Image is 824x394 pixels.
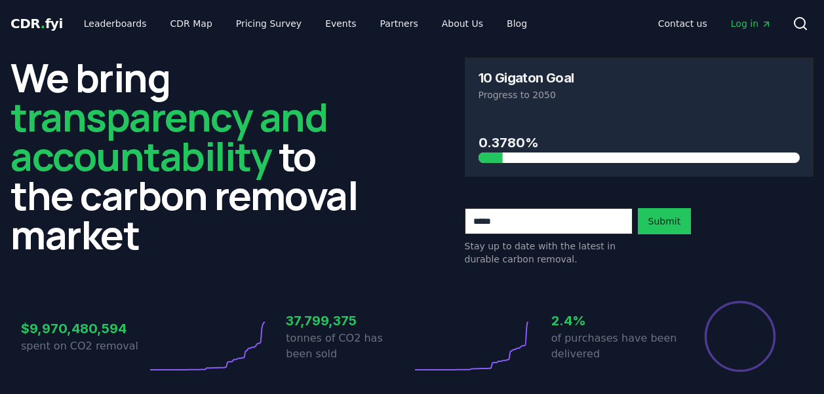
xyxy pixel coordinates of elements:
[551,311,677,331] h3: 2.4%
[370,12,429,35] a: Partners
[41,16,45,31] span: .
[703,300,777,373] div: Percentage of sales delivered
[73,12,538,35] nav: Main
[286,311,412,331] h3: 37,799,375
[551,331,677,362] p: of purchases have been delivered
[648,12,782,35] nav: Main
[286,331,412,362] p: tonnes of CO2 has been sold
[226,12,312,35] a: Pricing Survey
[648,12,718,35] a: Contact us
[479,133,800,152] h3: 0.3780%
[73,12,157,35] a: Leaderboards
[465,240,633,266] p: Stay up to date with the latest in durable carbon removal.
[21,319,147,338] h3: $9,970,480,594
[431,12,494,35] a: About Us
[479,71,574,84] h3: 10 Gigaton Goal
[638,208,692,234] button: Submit
[10,14,63,33] a: CDR.fyi
[10,90,327,183] span: transparency and accountability
[21,338,147,354] p: spent on CO2 removal
[160,12,223,35] a: CDR Map
[720,12,782,35] a: Log in
[731,17,772,30] span: Log in
[496,12,538,35] a: Blog
[479,88,800,101] p: Progress to 2050
[10,16,63,31] span: CDR fyi
[10,58,360,254] h2: We bring to the carbon removal market
[315,12,366,35] a: Events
